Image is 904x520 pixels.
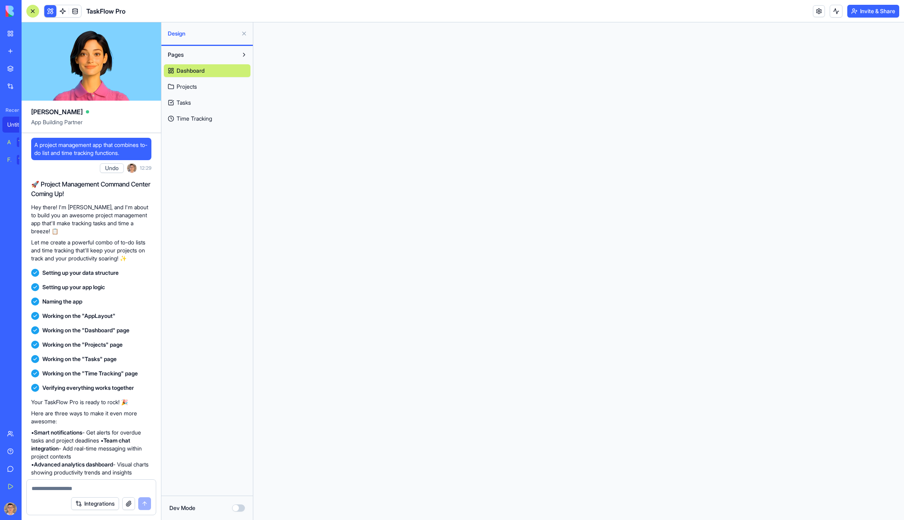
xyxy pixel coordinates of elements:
[7,156,11,164] div: Feedback Form
[42,341,123,349] span: Working on the "Projects" page
[42,312,115,320] span: Working on the "AppLayout"
[168,51,184,59] span: Pages
[100,163,124,173] button: Undo
[169,504,195,512] label: Dev Mode
[42,283,105,291] span: Setting up your app logic
[17,137,30,147] div: TRY
[6,6,55,17] img: logo
[177,99,191,107] span: Tasks
[7,138,11,146] div: AI Logo Generator
[164,64,250,77] a: Dashboard
[42,369,138,377] span: Working on the "Time Tracking" page
[31,398,151,406] p: Your TaskFlow Pro is ready to rock! 🎉
[31,409,151,425] p: Here are three ways to make it even more awesome:
[42,298,82,306] span: Naming the app
[42,384,134,392] span: Verifying everything works together
[7,121,30,129] div: Untitled App
[31,107,83,117] span: [PERSON_NAME]
[71,497,119,510] button: Integrations
[164,48,238,61] button: Pages
[31,429,151,476] p: • - Get alerts for overdue tasks and project deadlines • - Add real-time messaging within project...
[177,67,205,75] span: Dashboard
[177,83,197,91] span: Projects
[140,165,151,171] span: 12:29
[31,118,151,133] span: App Building Partner
[31,203,151,235] p: Hey there! I'm [PERSON_NAME], and I'm about to build you an awesome project management app that'l...
[2,134,34,150] a: AI Logo GeneratorTRY
[177,115,212,123] span: Time Tracking
[34,429,82,436] strong: Smart notifications
[847,5,899,18] button: Invite & Share
[17,155,30,165] div: TRY
[34,141,148,157] span: A project management app that combines to-do list and time tracking functions.
[164,96,250,109] a: Tasks
[2,152,34,168] a: Feedback FormTRY
[31,179,151,198] h2: 🚀 Project Management Command Center Coming Up!
[42,355,117,363] span: Working on the "Tasks" page
[42,326,129,334] span: Working on the "Dashboard" page
[86,6,125,16] span: TaskFlow Pro
[164,80,250,93] a: Projects
[42,269,119,277] span: Setting up your data structure
[2,107,19,113] span: Recent
[2,117,34,133] a: Untitled App
[34,461,113,468] strong: Advanced analytics dashboard
[31,238,151,262] p: Let me create a powerful combo of to-do lists and time tracking that'll keep your projects on tra...
[168,30,238,38] span: Design
[4,502,17,515] img: ACg8ocJRfdfVaF-9l65Xesachdj8Tfvr9CAP2QKXkLVMWpExfIDdivw=s96-c
[164,112,250,125] a: Time Tracking
[127,163,137,173] img: ACg8ocJRfdfVaF-9l65Xesachdj8Tfvr9CAP2QKXkLVMWpExfIDdivw=s96-c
